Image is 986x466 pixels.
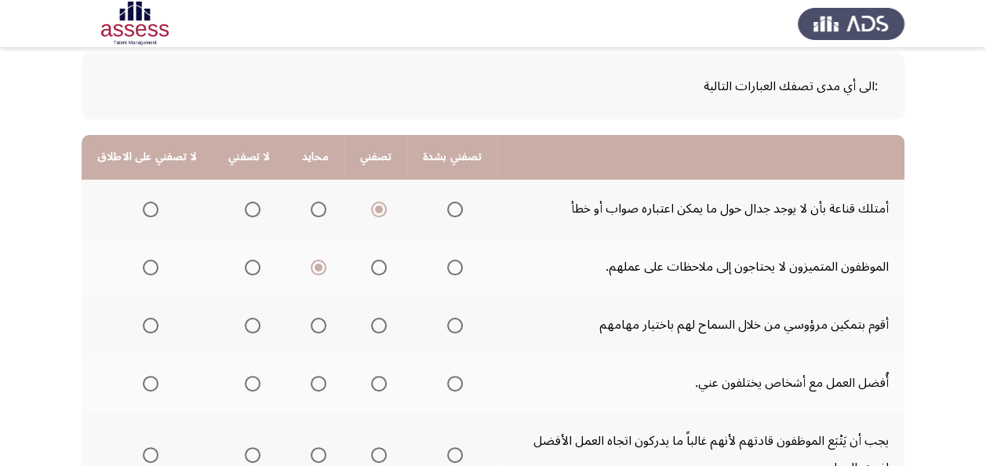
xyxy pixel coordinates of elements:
[238,253,260,280] mat-radio-group: Select an option
[344,135,407,180] th: تصفني
[82,135,213,180] th: لا تصفني على الاطلاق
[304,253,326,280] mat-radio-group: Select an option
[286,135,344,180] th: محايد
[136,311,158,338] mat-radio-group: Select an option
[365,311,387,338] mat-radio-group: Select an option
[213,135,286,180] th: لا تصفني
[497,180,904,238] td: أمتلك قناعة بأن لا يوجد جدال حول ما يمكن اعتباره صواب أو خطأ
[304,370,326,396] mat-radio-group: Select an option
[82,2,188,46] img: Assessment logo of Leadership Styles R2
[136,195,158,222] mat-radio-group: Select an option
[136,370,158,396] mat-radio-group: Select an option
[365,195,387,222] mat-radio-group: Select an option
[365,370,387,396] mat-radio-group: Select an option
[136,253,158,280] mat-radio-group: Select an option
[304,195,326,222] mat-radio-group: Select an option
[441,370,463,396] mat-radio-group: Select an option
[798,2,904,46] img: Assess Talent Management logo
[497,238,904,296] td: الموظفون المتميزون لا يحتاجون إلى ملاحظات على عملهم.
[497,354,904,412] td: أُفضل العمل مع أشخاص يختلفون عني.
[238,195,260,222] mat-radio-group: Select an option
[304,311,326,338] mat-radio-group: Select an option
[238,370,260,396] mat-radio-group: Select an option
[704,73,875,100] span: الى أي مدى تصفك العبارات التالية
[441,195,463,222] mat-radio-group: Select an option
[365,253,387,280] mat-radio-group: Select an option
[407,135,497,180] th: تصفني بشدة
[238,311,260,338] mat-radio-group: Select an option
[441,311,463,338] mat-radio-group: Select an option
[875,73,878,100] span: :
[441,253,463,280] mat-radio-group: Select an option
[497,296,904,354] td: أقوم بتمكين مرؤوسي من خلال السماح لهم باختيار مهامهم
